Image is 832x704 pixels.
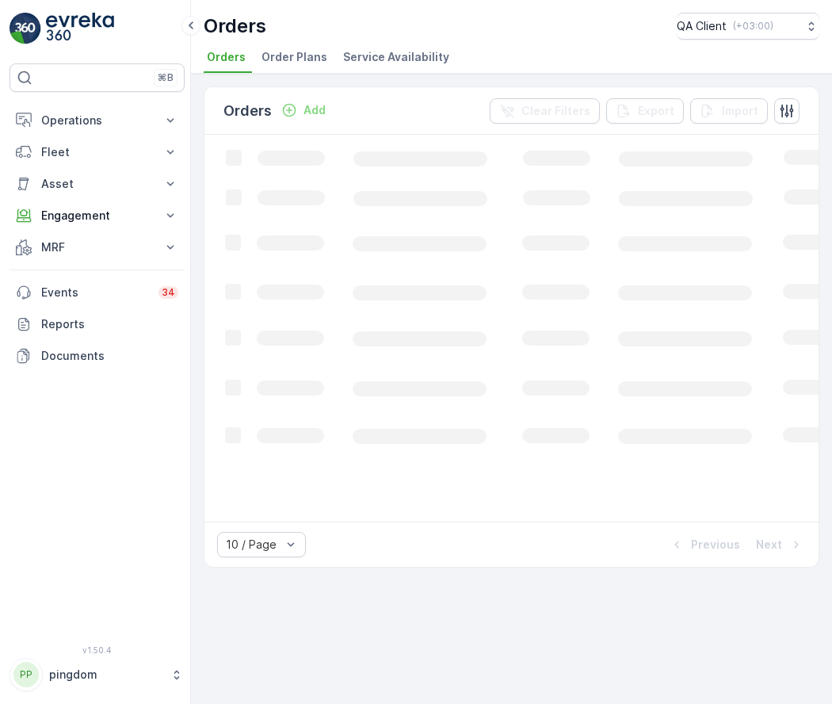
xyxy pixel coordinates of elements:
[41,348,178,364] p: Documents
[10,658,185,691] button: PPpingdom
[343,49,449,65] span: Service Availability
[41,239,153,255] p: MRF
[691,537,740,553] p: Previous
[756,537,782,553] p: Next
[41,285,149,300] p: Events
[162,286,175,299] p: 34
[41,176,153,192] p: Asset
[733,20,773,33] p: ( +03:00 )
[754,535,806,554] button: Next
[41,316,178,332] p: Reports
[10,200,185,231] button: Engagement
[10,277,185,308] a: Events34
[303,102,326,118] p: Add
[10,645,185,655] span: v 1.50.4
[667,535,742,554] button: Previous
[207,49,246,65] span: Orders
[10,168,185,200] button: Asset
[41,113,153,128] p: Operations
[41,208,153,224] p: Engagement
[638,103,674,119] p: Export
[41,144,153,160] p: Fleet
[722,103,758,119] p: Import
[49,667,162,683] p: pingdom
[10,340,185,372] a: Documents
[13,662,39,687] div: PP
[677,18,727,34] p: QA Client
[261,49,327,65] span: Order Plans
[204,13,266,39] p: Orders
[521,103,590,119] p: Clear Filters
[275,101,332,120] button: Add
[10,308,185,340] a: Reports
[490,98,600,124] button: Clear Filters
[10,13,41,44] img: logo
[10,105,185,136] button: Operations
[10,136,185,168] button: Fleet
[606,98,684,124] button: Export
[223,100,272,122] p: Orders
[158,71,174,84] p: ⌘B
[10,231,185,263] button: MRF
[677,13,819,40] button: QA Client(+03:00)
[690,98,768,124] button: Import
[46,13,114,44] img: logo_light-DOdMpM7g.png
